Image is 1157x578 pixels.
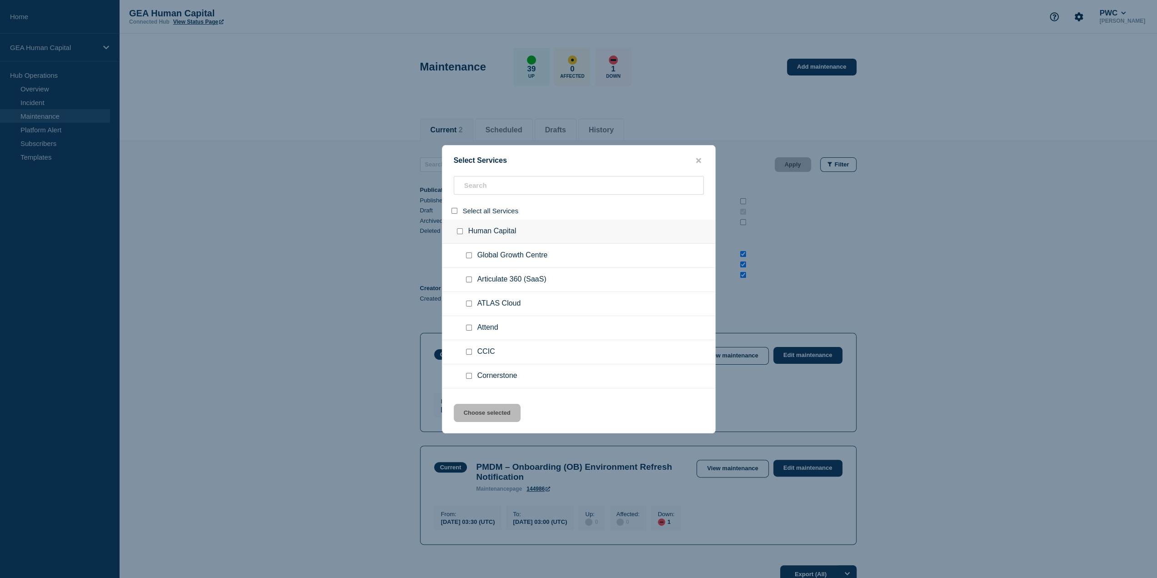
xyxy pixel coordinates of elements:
[466,252,472,258] input: service: Global Growth Centre
[466,349,472,355] input: service: CCIC
[693,156,704,165] button: close button
[477,275,546,284] span: Articulate 360 (SaaS)
[466,301,472,307] input: service: ATLAS Cloud
[477,323,498,332] span: Attend
[477,372,517,381] span: Cornerstone
[466,276,472,282] input: service: Articulate 360 (SaaS)
[454,176,704,195] div: search
[451,208,457,214] input: select all
[477,299,521,308] span: ATLAS Cloud
[442,220,715,244] div: Human Capital
[463,207,519,215] span: Select all Services
[477,347,495,357] span: CCIC
[477,251,548,260] span: Global Growth Centre
[457,228,463,234] input: group: Human Capital
[454,404,521,422] button: Choose selected
[442,156,715,165] div: Select Services
[466,325,472,331] input: service: Attend
[466,373,472,379] input: service: Cornerstone
[454,176,704,195] input: Search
